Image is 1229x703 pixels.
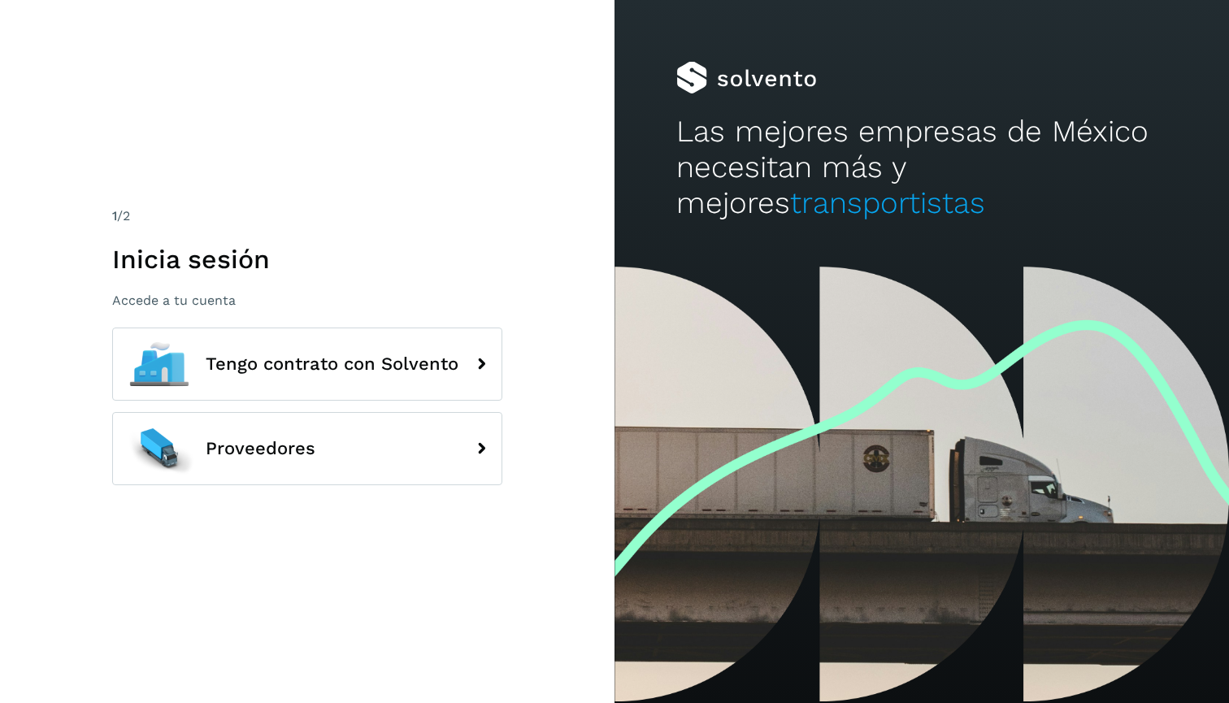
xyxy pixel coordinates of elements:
h2: Las mejores empresas de México necesitan más y mejores [676,114,1168,222]
h1: Inicia sesión [112,244,502,275]
span: Proveedores [206,439,315,458]
span: 1 [112,208,117,223]
button: Tengo contrato con Solvento [112,328,502,401]
div: /2 [112,206,502,226]
p: Accede a tu cuenta [112,293,502,308]
span: transportistas [790,185,985,220]
button: Proveedores [112,412,502,485]
span: Tengo contrato con Solvento [206,354,458,374]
